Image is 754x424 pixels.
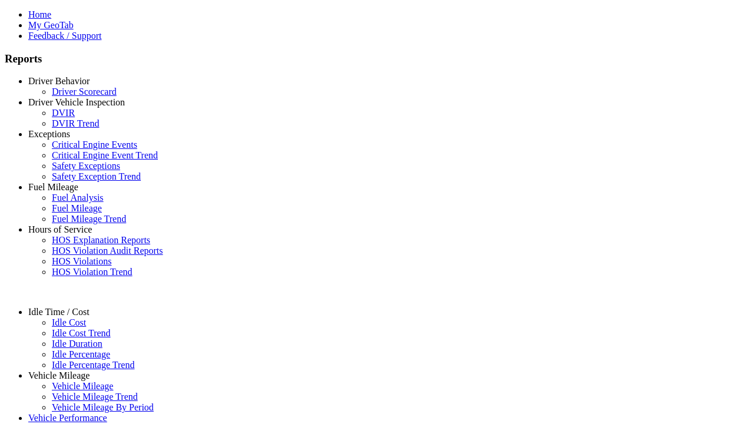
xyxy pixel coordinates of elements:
a: Idle Duration [52,339,102,349]
a: Fuel Mileage [28,182,78,192]
a: Vehicle Mileage [28,370,90,380]
a: Hours of Service [28,224,92,234]
a: Exceptions [28,129,70,139]
a: Vehicle Mileage [52,381,113,391]
a: Driver Behavior [28,76,90,86]
a: HOS Violation Trend [52,267,133,277]
a: Safety Exception Trend [52,171,141,181]
a: Feedback / Support [28,31,101,41]
a: DVIR Trend [52,118,99,128]
a: Critical Engine Events [52,140,137,150]
a: Fuel Mileage Trend [52,214,126,224]
a: DVIR [52,108,75,118]
a: Idle Time / Cost [28,307,90,317]
a: HOS Explanation Reports [52,235,150,245]
a: Fuel Mileage [52,203,102,213]
a: Idle Percentage Trend [52,360,134,370]
a: Fuel Analysis [52,193,104,203]
h3: Reports [5,52,749,65]
a: Vehicle Mileage By Period [52,402,154,412]
a: Idle Percentage [52,349,110,359]
a: Vehicle Mileage Trend [52,392,138,402]
a: Safety Exceptions [52,161,120,171]
a: Idle Cost [52,317,86,327]
a: My GeoTab [28,20,74,30]
a: Driver Vehicle Inspection [28,97,125,107]
a: Home [28,9,51,19]
a: Critical Engine Event Trend [52,150,158,160]
a: Driver Scorecard [52,87,117,97]
a: Idle Cost Trend [52,328,111,338]
a: HOS Violations [52,256,111,266]
a: HOS Violation Audit Reports [52,246,163,256]
a: Vehicle Performance [28,413,107,423]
